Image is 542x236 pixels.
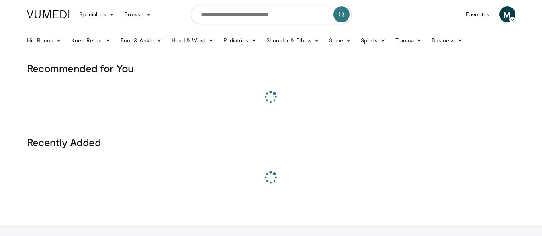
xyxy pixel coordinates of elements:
[391,32,427,48] a: Trauma
[356,32,391,48] a: Sports
[74,6,120,22] a: Specialties
[167,32,219,48] a: Hand & Wrist
[219,32,262,48] a: Pediatrics
[191,5,352,24] input: Search topics, interventions
[116,32,167,48] a: Foot & Ankle
[499,6,515,22] a: M
[119,6,156,22] a: Browse
[22,32,67,48] a: Hip Recon
[461,6,495,22] a: Favorites
[27,10,70,18] img: VuMedi Logo
[427,32,468,48] a: Business
[27,136,515,149] h3: Recently Added
[27,62,515,75] h3: Recommended for You
[66,32,116,48] a: Knee Recon
[324,32,356,48] a: Spine
[262,32,324,48] a: Shoulder & Elbow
